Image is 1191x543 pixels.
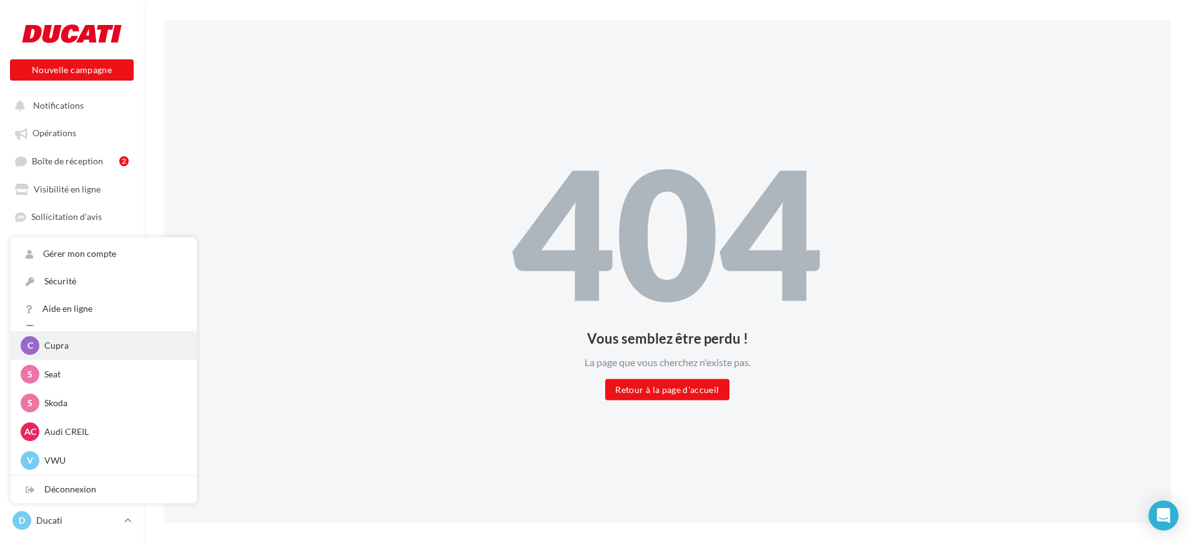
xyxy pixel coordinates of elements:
a: Gérer mon compte [11,240,197,267]
div: La page que vous cherchez n'existe pas. [512,355,823,369]
a: Campagnes [7,233,136,256]
a: D Ducati [10,509,134,532]
span: Visibilité en ligne [34,184,101,194]
p: Cupra [44,339,182,352]
p: Audi CREIL [44,426,182,438]
span: C [27,339,33,352]
span: AC [24,426,36,438]
a: Médiathèque [7,289,136,311]
p: Seat [44,368,182,381]
div: Déconnexion [11,476,197,503]
span: Opérations [32,128,76,139]
span: Sollicitation d'avis [31,212,102,222]
span: S [27,368,32,381]
div: Open Intercom Messenger [1149,501,1179,531]
button: Nouvelle campagne [10,59,134,81]
span: Notifications [33,100,84,111]
a: Sollicitation d'avis [7,205,136,227]
p: Ducati [36,514,119,527]
a: Boîte de réception2 [7,149,136,172]
a: Sécurité [11,267,197,295]
span: D [19,514,25,527]
span: V [27,454,33,467]
p: Skoda [44,397,182,409]
a: Calendrier [7,316,136,339]
a: Visibilité en ligne [7,177,136,200]
span: S [27,397,32,409]
p: VWU [44,454,182,467]
div: Vous semblez être perdu ! [512,331,823,345]
span: Boîte de réception [32,156,103,166]
a: Opérations [7,121,136,144]
button: Retour à la page d'accueil [605,379,729,401]
button: Notifications [7,94,131,116]
a: Contacts [7,261,136,283]
a: Aide en ligne [11,295,197,322]
div: 404 [512,142,823,321]
div: 2 [119,156,129,166]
